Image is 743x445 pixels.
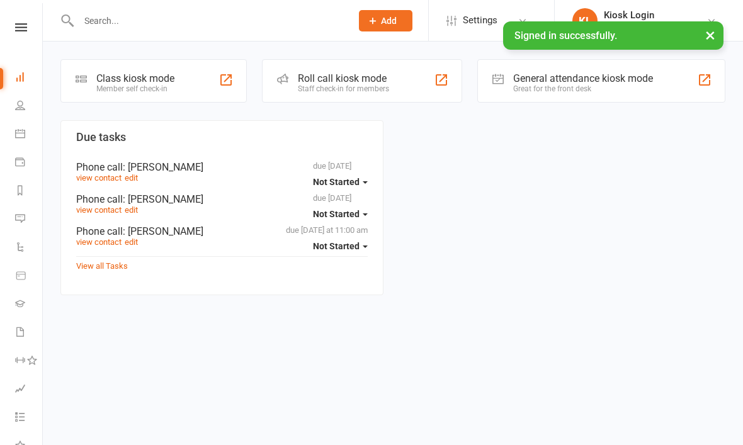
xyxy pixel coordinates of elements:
span: : [PERSON_NAME] [123,161,203,173]
a: Reports [15,177,43,206]
input: Search... [75,12,343,30]
button: × [699,21,722,48]
span: Not Started [313,241,360,251]
div: Roll call kiosk mode [298,72,389,84]
a: view contact [76,237,122,247]
a: view contact [76,173,122,183]
div: Staff check-in for members [298,84,389,93]
button: Add [359,10,412,31]
div: Phone call [76,161,368,173]
a: Dashboard [15,64,43,93]
div: Phone call [76,225,368,237]
a: edit [125,237,138,247]
button: Not Started [313,203,368,225]
a: People [15,93,43,121]
a: View all Tasks [76,261,128,271]
span: Signed in successfully. [514,30,617,42]
span: Settings [463,6,497,35]
div: General attendance kiosk mode [513,72,653,84]
a: Payments [15,149,43,177]
span: Add [381,16,397,26]
a: Calendar [15,121,43,149]
div: Phone call [76,193,368,205]
a: Product Sales [15,262,43,291]
span: : [PERSON_NAME] [123,225,203,237]
a: Assessments [15,376,43,404]
span: : [PERSON_NAME] [123,193,203,205]
div: Class kiosk mode [96,72,174,84]
button: Not Started [313,171,368,193]
div: Great for the front desk [513,84,653,93]
span: Not Started [313,177,360,187]
div: Kiosk Login [604,9,667,21]
a: edit [125,173,138,183]
button: Not Started [313,235,368,257]
div: Member self check-in [96,84,174,93]
a: edit [125,205,138,215]
h3: Due tasks [76,131,368,144]
span: Not Started [313,209,360,219]
a: view contact [76,205,122,215]
div: Kumite Jiu Jitsu [604,21,667,32]
div: KL [572,8,598,33]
